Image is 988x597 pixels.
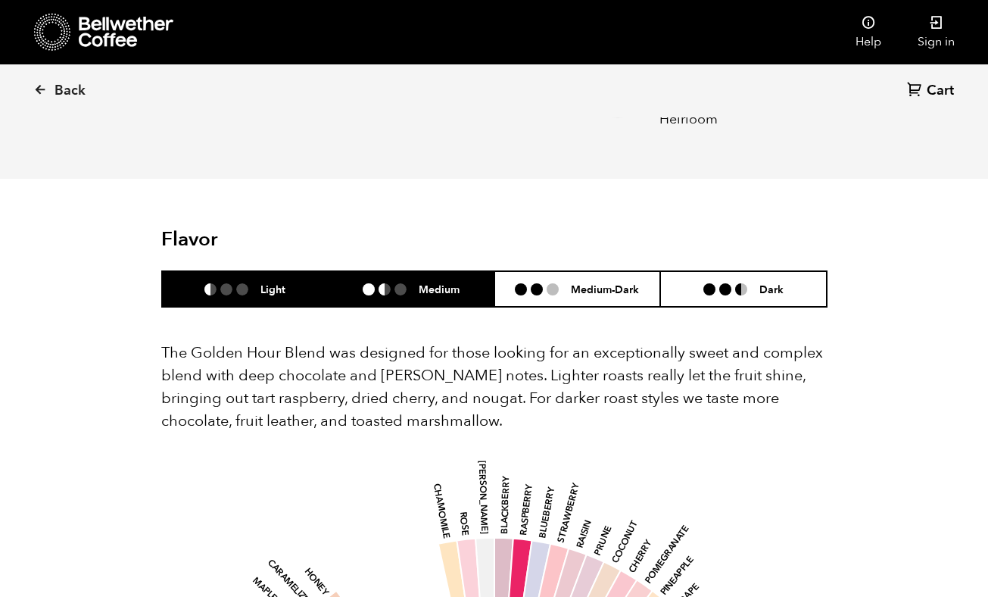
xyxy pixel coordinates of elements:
[571,283,639,295] h6: Medium-Dark
[55,82,86,100] span: Back
[927,82,954,100] span: Cart
[161,342,827,433] p: The Golden Hour Blend was designed for those looking for an exceptionally sweet and complex blend...
[260,283,285,295] h6: Light
[161,228,383,252] h2: Flavor
[419,283,460,295] h6: Medium
[759,283,784,295] h6: Dark
[907,81,958,102] a: Cart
